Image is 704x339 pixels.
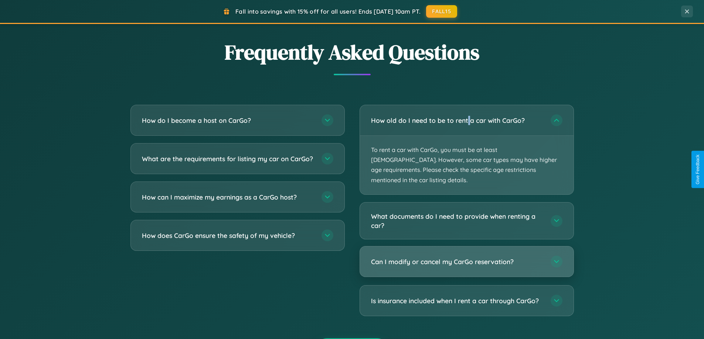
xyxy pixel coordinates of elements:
h3: How does CarGo ensure the safety of my vehicle? [142,231,314,240]
h3: How do I become a host on CarGo? [142,116,314,125]
h2: Frequently Asked Questions [130,38,574,66]
h3: Can I modify or cancel my CarGo reservation? [371,257,543,266]
p: To rent a car with CarGo, you must be at least [DEMOGRAPHIC_DATA]. However, some car types may ha... [360,136,574,194]
h3: How can I maximize my earnings as a CarGo host? [142,193,314,202]
button: FALL15 [426,5,457,18]
h3: Is insurance included when I rent a car through CarGo? [371,296,543,305]
h3: What documents do I need to provide when renting a car? [371,212,543,230]
span: Fall into savings with 15% off for all users! Ends [DATE] 10am PT. [235,8,421,15]
div: Give Feedback [695,155,700,184]
h3: What are the requirements for listing my car on CarGo? [142,154,314,163]
h3: How old do I need to be to rent a car with CarGo? [371,116,543,125]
